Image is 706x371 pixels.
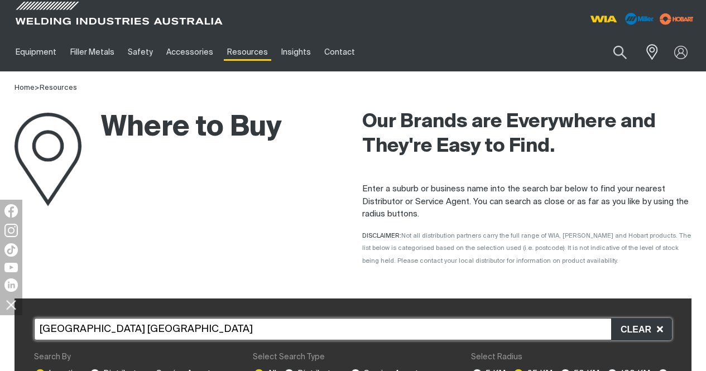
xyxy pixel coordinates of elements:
input: Product name or item number... [587,39,639,65]
div: Search By [34,351,235,363]
img: Facebook [4,204,18,218]
button: Search products [601,39,639,65]
a: Safety [121,33,160,71]
img: LinkedIn [4,278,18,292]
a: Resources [40,84,77,91]
div: Select Radius [471,351,672,363]
input: Search location [34,318,672,340]
a: Home [15,84,35,91]
span: > [35,84,40,91]
span: Not all distribution partners carry the full range of WIA, [PERSON_NAME] and Hobart products. The... [362,233,691,264]
span: Clear [621,322,657,337]
div: Select Search Type [253,351,454,363]
img: TikTok [4,243,18,257]
nav: Main [9,33,525,71]
p: Enter a suburb or business name into the search bar below to find your nearest Distributor or Ser... [362,183,692,221]
h1: Where to Buy [15,110,282,146]
span: DISCLAIMER: [362,233,691,264]
img: hide socials [2,295,21,314]
img: miller [656,11,697,27]
a: Contact [318,33,362,71]
a: Resources [220,33,275,71]
h2: Our Brands are Everywhere and They're Easy to Find. [362,110,692,159]
img: YouTube [4,263,18,272]
button: Clear [611,319,671,340]
a: Accessories [160,33,220,71]
a: Filler Metals [63,33,121,71]
img: Instagram [4,224,18,237]
a: Insights [275,33,318,71]
a: Equipment [9,33,63,71]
